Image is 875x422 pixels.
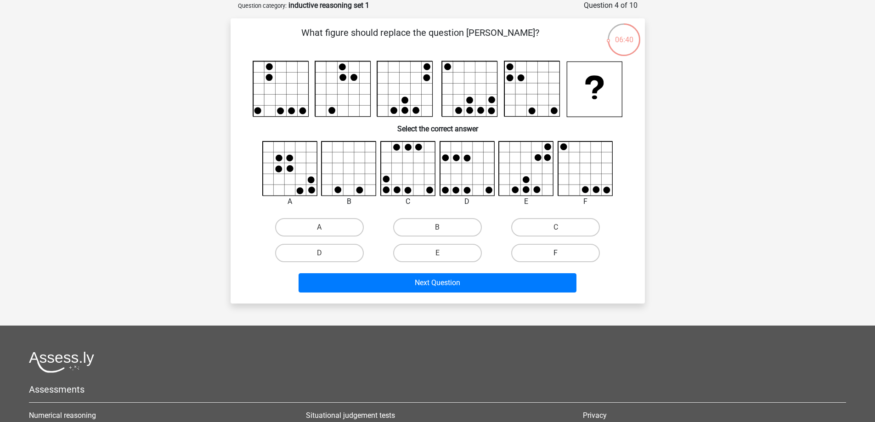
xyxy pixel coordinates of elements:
label: A [275,218,364,236]
div: A [255,196,325,207]
label: D [275,244,364,262]
label: B [393,218,482,236]
button: Next Question [299,273,576,293]
label: C [511,218,600,236]
a: Numerical reasoning [29,411,96,420]
a: Privacy [583,411,607,420]
label: E [393,244,482,262]
a: Situational judgement tests [306,411,395,420]
img: Assessly logo [29,351,94,373]
small: Question category: [238,2,287,9]
strong: inductive reasoning set 1 [288,1,369,10]
div: E [491,196,561,207]
p: What figure should replace the question [PERSON_NAME]? [245,26,596,53]
div: D [433,196,502,207]
label: F [511,244,600,262]
div: 06:40 [607,23,641,45]
div: C [373,196,443,207]
div: B [314,196,384,207]
h5: Assessments [29,384,846,395]
h6: Select the correct answer [245,117,630,133]
div: F [551,196,620,207]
